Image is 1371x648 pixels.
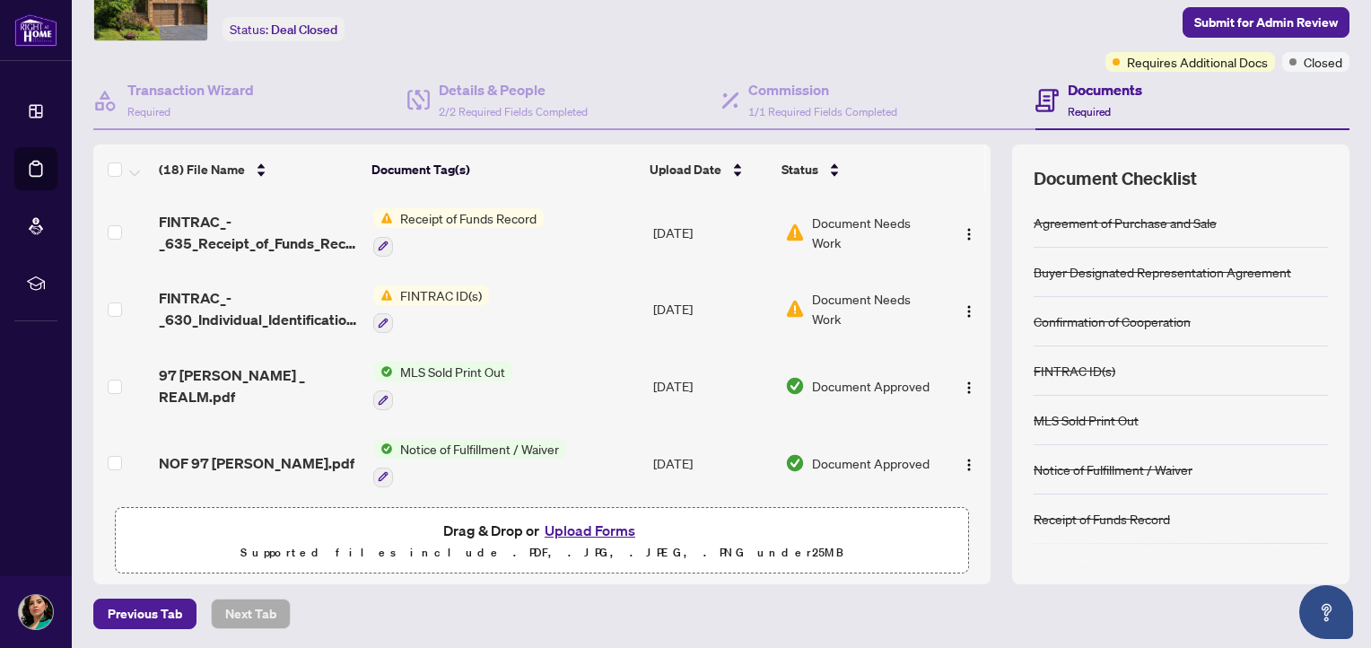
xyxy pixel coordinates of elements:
[373,285,393,305] img: Status Icon
[439,105,588,118] span: 2/2 Required Fields Completed
[373,362,393,381] img: Status Icon
[1034,213,1217,232] div: Agreement of Purchase and Sale
[782,160,818,180] span: Status
[116,508,968,574] span: Drag & Drop orUpload FormsSupported files include .PDF, .JPG, .JPEG, .PNG under25MB
[271,22,337,38] span: Deal Closed
[19,595,53,629] img: Profile Icon
[1299,585,1353,639] button: Open asap
[159,211,359,254] span: FINTRAC_-_635_Receipt_of_Funds_Record_-_PropTx-[PERSON_NAME].pdf
[127,542,957,564] p: Supported files include .PDF, .JPG, .JPEG, .PNG under 25 MB
[785,376,805,396] img: Document Status
[962,227,976,241] img: Logo
[774,144,939,195] th: Status
[812,376,930,396] span: Document Approved
[439,79,588,101] h4: Details & People
[393,362,512,381] span: MLS Sold Print Out
[962,381,976,395] img: Logo
[539,519,641,542] button: Upload Forms
[108,600,182,628] span: Previous Tab
[159,452,354,474] span: NOF 97 [PERSON_NAME].pdf
[962,304,976,319] img: Logo
[812,289,936,328] span: Document Needs Work
[364,144,642,195] th: Document Tag(s)
[650,160,721,180] span: Upload Date
[1304,52,1342,72] span: Closed
[748,105,897,118] span: 1/1 Required Fields Completed
[646,194,778,271] td: [DATE]
[373,439,393,459] img: Status Icon
[812,453,930,473] span: Document Approved
[748,79,897,101] h4: Commission
[1034,361,1115,381] div: FINTRAC ID(s)
[127,79,254,101] h4: Transaction Wizard
[159,287,359,330] span: FINTRAC_-_630_Individual_Identification_Record__A__-_PropTx-[PERSON_NAME].pdf
[1034,311,1191,331] div: Confirmation of Cooperation
[373,208,544,257] button: Status IconReceipt of Funds Record
[785,299,805,319] img: Document Status
[1194,8,1338,37] span: Submit for Admin Review
[14,13,57,47] img: logo
[373,439,566,487] button: Status IconNotice of Fulfillment / Waiver
[393,439,566,459] span: Notice of Fulfillment / Waiver
[646,271,778,348] td: [DATE]
[393,208,544,228] span: Receipt of Funds Record
[955,218,983,247] button: Logo
[646,347,778,425] td: [DATE]
[1034,460,1192,479] div: Notice of Fulfillment / Waiver
[962,458,976,472] img: Logo
[373,208,393,228] img: Status Icon
[373,285,489,334] button: Status IconFINTRAC ID(s)
[159,160,245,180] span: (18) File Name
[1034,262,1291,282] div: Buyer Designated Representation Agreement
[373,362,512,410] button: Status IconMLS Sold Print Out
[93,599,196,629] button: Previous Tab
[955,372,983,400] button: Logo
[785,223,805,242] img: Document Status
[1068,79,1142,101] h4: Documents
[1127,52,1268,72] span: Requires Additional Docs
[443,519,641,542] span: Drag & Drop or
[127,105,170,118] span: Required
[211,599,291,629] button: Next Tab
[1068,105,1111,118] span: Required
[785,453,805,473] img: Document Status
[812,213,936,252] span: Document Needs Work
[1183,7,1349,38] button: Submit for Admin Review
[642,144,774,195] th: Upload Date
[955,294,983,323] button: Logo
[159,364,359,407] span: 97 [PERSON_NAME] _ REALM.pdf
[152,144,364,195] th: (18) File Name
[393,285,489,305] span: FINTRAC ID(s)
[1034,509,1170,529] div: Receipt of Funds Record
[223,17,345,41] div: Status:
[1034,410,1139,430] div: MLS Sold Print Out
[955,449,983,477] button: Logo
[646,425,778,502] td: [DATE]
[1034,166,1197,191] span: Document Checklist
